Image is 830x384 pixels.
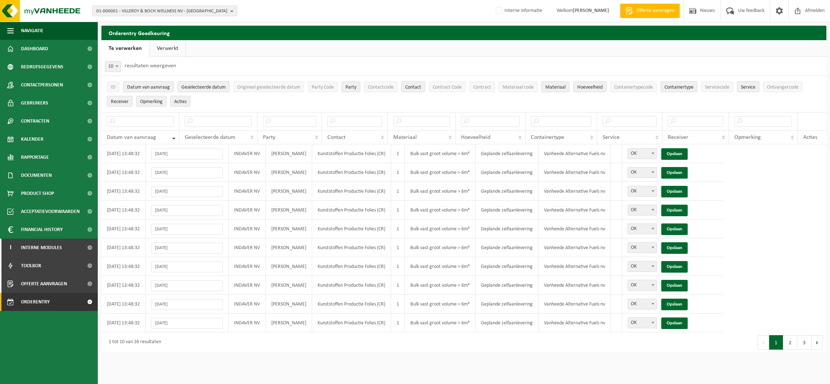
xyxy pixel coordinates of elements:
[391,238,405,257] td: 1
[229,219,266,238] td: INDAVER NV
[229,295,266,313] td: INDAVER NV
[266,163,312,182] td: [PERSON_NAME]
[312,201,391,219] td: Kunststoffen Productie Folies (CR)
[661,261,688,273] a: Opslaan
[531,135,564,140] span: Containertype
[92,5,237,16] button: 01-000001 - VILLEROY & BOCH WELLNESS NV - [GEOGRAPHIC_DATA]
[661,280,688,291] a: Opslaan
[461,135,490,140] span: Hoeveelheid
[136,96,167,107] button: OpmerkingOpmerking: Activate to sort
[573,8,609,13] strong: [PERSON_NAME]
[21,22,43,40] span: Navigatie
[538,163,611,182] td: Vanheede Alternative Fuels nv
[803,135,817,140] span: Acties
[812,335,823,350] button: Next
[475,219,538,238] td: Geplande zelfaanlevering
[101,238,146,257] td: [DATE] 13:48:32
[101,219,146,238] td: [DATE] 13:48:32
[185,135,235,140] span: Geselecteerde datum
[573,81,607,92] button: HoeveelheidHoeveelheid: Activate to sort
[21,130,43,148] span: Kalender
[405,257,475,276] td: Bulk vast groot volume > 6m³
[538,295,611,313] td: Vanheede Alternative Fuels nv
[661,186,688,197] a: Opslaan
[364,81,398,92] button: ContactcodeContactcode: Activate to sort
[101,313,146,332] td: [DATE] 13:48:32
[7,239,14,257] span: I
[101,295,146,313] td: [DATE] 13:48:32
[107,81,120,92] button: IDID: Activate to sort
[628,299,657,310] span: OK
[475,182,538,201] td: Geplande zelfaanlevering
[758,335,769,350] button: Previous
[494,5,542,16] label: Interne informatie
[499,81,538,92] button: Materiaal codeMateriaal code: Activate to sort
[101,144,146,163] td: [DATE] 13:48:32
[341,81,360,92] button: PartyParty: Activate to sort
[538,238,611,257] td: Vanheede Alternative Fuels nv
[577,85,603,90] span: Hoeveelheid
[429,81,466,92] button: Contract CodeContract Code: Activate to sort
[105,61,121,72] span: 10
[266,313,312,332] td: [PERSON_NAME]
[405,163,475,182] td: Bulk vast groot volume > 6m³
[266,238,312,257] td: [PERSON_NAME]
[541,81,570,92] button: MateriaalMateriaal: Activate to sort
[105,61,121,72] span: 10
[229,238,266,257] td: INDAVER NV
[266,219,312,238] td: [PERSON_NAME]
[229,144,266,163] td: INDAVER NV
[101,163,146,182] td: [DATE] 13:48:32
[661,242,688,254] a: Opslaan
[405,201,475,219] td: Bulk vast groot volume > 6m³
[391,201,405,219] td: 1
[741,85,755,90] span: Service
[661,167,688,179] a: Opslaan
[628,317,657,328] span: OK
[21,275,67,293] span: Offerte aanvragen
[668,135,688,140] span: Receiver
[391,144,405,163] td: 1
[393,135,417,140] span: Materiaal
[661,317,688,329] a: Opslaan
[266,182,312,201] td: [PERSON_NAME]
[475,295,538,313] td: Geplande zelfaanlevering
[661,81,697,92] button: ContainertypeContainertype: Activate to sort
[769,335,783,350] button: 1
[391,163,405,182] td: 1
[391,257,405,276] td: 1
[391,313,405,332] td: 1
[635,7,676,14] span: Offerte aanvragen
[229,276,266,295] td: INDAVER NV
[734,135,761,140] span: Opmerking
[229,313,266,332] td: INDAVER NV
[101,276,146,295] td: [DATE] 13:48:32
[101,257,146,276] td: [DATE] 13:48:32
[475,257,538,276] td: Geplande zelfaanlevering
[96,6,227,17] span: 01-000001 - VILLEROY & BOCH WELLNESS NV - [GEOGRAPHIC_DATA]
[628,261,657,272] span: OK
[401,81,425,92] button: ContactContact: Activate to sort
[628,149,657,159] span: OK
[475,201,538,219] td: Geplande zelfaanlevering
[21,40,48,58] span: Dashboard
[229,182,266,201] td: INDAVER NV
[628,280,657,291] span: OK
[177,81,230,92] button: Geselecteerde datumGeselecteerde datum: Activate to sort
[107,135,156,140] span: Datum van aanvraag
[312,276,391,295] td: Kunststoffen Productie Folies (CR)
[312,257,391,276] td: Kunststoffen Productie Folies (CR)
[538,219,611,238] td: Vanheede Alternative Fuels nv
[21,58,63,76] span: Bedrijfsgegevens
[469,81,495,92] button: ContractContract: Activate to sort
[433,85,462,90] span: Contract Code
[767,85,798,90] span: Ontvangercode
[312,144,391,163] td: Kunststoffen Productie Folies (CR)
[475,276,538,295] td: Geplande zelfaanlevering
[538,257,611,276] td: Vanheede Alternative Fuels nv
[628,242,657,253] span: OK
[763,81,802,92] button: OntvangercodeOntvangercode: Activate to sort
[783,335,797,350] button: 2
[405,219,475,238] td: Bulk vast groot volume > 6m³
[21,112,49,130] span: Contracten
